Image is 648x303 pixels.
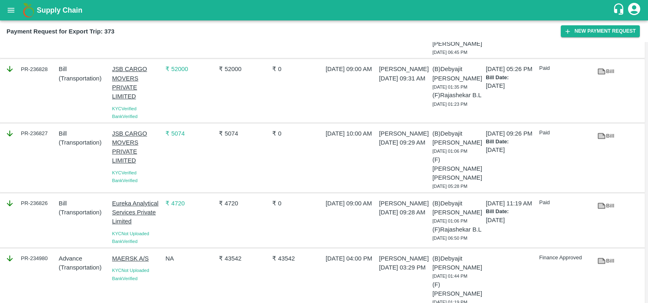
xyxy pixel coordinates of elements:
[165,65,216,74] p: ₹ 52000
[379,263,429,272] p: [DATE] 03:29 PM
[112,199,162,226] p: Eureka Analytical Services Private Limited
[432,236,467,241] span: [DATE] 06:50 PM
[59,138,109,147] p: ( Transportation )
[379,74,429,83] p: [DATE] 09:31 AM
[432,218,467,223] span: [DATE] 01:06 PM
[486,138,536,146] p: Bill Date:
[219,129,269,138] p: ₹ 5074
[272,129,322,138] p: ₹ 0
[112,231,149,236] span: KYC Not Uploaded
[432,274,467,278] span: [DATE] 01:44 PM
[5,254,55,263] div: PR-234980
[432,91,483,100] p: (F) Rajashekar B.L
[59,129,109,138] p: Bill
[59,263,109,272] p: ( Transportation )
[432,149,467,154] span: [DATE] 01:06 PM
[593,65,619,79] a: Bill
[2,1,20,20] button: open drawer
[379,199,429,208] p: [PERSON_NAME]
[219,199,269,208] p: ₹ 4720
[627,2,641,19] div: account of current user
[486,65,536,74] p: [DATE] 05:26 PM
[37,4,613,16] a: Supply Chain
[539,254,589,262] p: Finance Approved
[165,199,216,208] p: ₹ 4720
[613,3,627,18] div: customer-support
[5,65,55,74] div: PR-236828
[219,254,269,263] p: ₹ 43542
[432,199,483,217] p: (B) Debyajit [PERSON_NAME]
[432,254,483,272] p: (B) Debyajit [PERSON_NAME]
[486,145,536,154] p: [DATE]
[112,65,162,101] p: JSB CARGO MOVERS PRIVATE LIMITED
[432,50,467,55] span: [DATE] 06:45 PM
[379,208,429,217] p: [DATE] 09:28 AM
[593,129,619,143] a: Bill
[486,81,536,90] p: [DATE]
[486,129,536,138] p: [DATE] 09:26 PM
[326,254,376,263] p: [DATE] 04:00 PM
[486,216,536,225] p: [DATE]
[432,225,483,234] p: (F) Rajashekar B.L
[59,74,109,83] p: ( Transportation )
[112,254,162,263] p: MAERSK A/S
[432,102,467,107] span: [DATE] 01:23 PM
[272,254,322,263] p: ₹ 43542
[59,199,109,208] p: Bill
[326,199,376,208] p: [DATE] 09:00 AM
[379,138,429,147] p: [DATE] 09:29 AM
[326,129,376,138] p: [DATE] 10:00 AM
[59,65,109,74] p: Bill
[539,65,589,72] p: Paid
[59,254,109,263] p: Advance
[432,155,483,183] p: (F) [PERSON_NAME] [PERSON_NAME]
[272,65,322,74] p: ₹ 0
[112,129,162,165] p: JSB CARGO MOVERS PRIVATE LIMITED
[486,74,536,82] p: Bill Date:
[432,280,483,299] p: (F) [PERSON_NAME]
[379,254,429,263] p: [PERSON_NAME]
[5,129,55,138] div: PR-236827
[20,2,37,18] img: logo
[432,129,483,147] p: (B) Debyajit [PERSON_NAME]
[112,276,137,281] span: Bank Verified
[219,65,269,74] p: ₹ 52000
[539,199,589,207] p: Paid
[272,199,322,208] p: ₹ 0
[379,65,429,74] p: [PERSON_NAME]
[5,199,55,208] div: PR-236826
[561,25,640,37] button: New Payment Request
[112,170,137,175] span: KYC Verified
[112,239,137,244] span: Bank Verified
[112,268,149,273] span: KYC Not Uploaded
[37,6,82,14] b: Supply Chain
[165,129,216,138] p: ₹ 5074
[165,254,216,263] p: NA
[593,199,619,213] a: Bill
[7,28,115,35] b: Payment Request for Export Trip: 373
[593,254,619,268] a: Bill
[486,208,536,216] p: Bill Date:
[432,184,467,189] span: [DATE] 05:28 PM
[326,65,376,74] p: [DATE] 09:00 AM
[432,85,467,89] span: [DATE] 01:35 PM
[432,65,483,83] p: (B) Debyajit [PERSON_NAME]
[112,114,137,119] span: Bank Verified
[59,208,109,217] p: ( Transportation )
[486,199,536,208] p: [DATE] 11:19 AM
[112,106,137,111] span: KYC Verified
[379,129,429,138] p: [PERSON_NAME]
[112,178,137,183] span: Bank Verified
[539,129,589,137] p: Paid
